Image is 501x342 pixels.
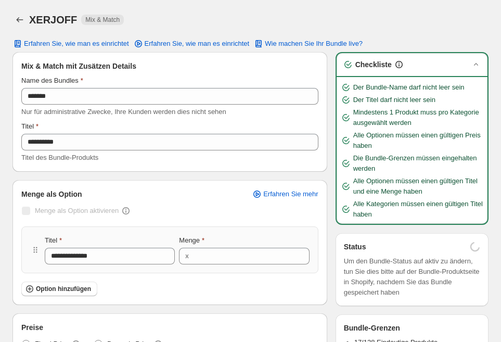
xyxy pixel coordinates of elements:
a: Erfahren Sie mehr [246,187,325,201]
button: Wie machen Sie Ihr Bundle live? [247,36,369,51]
span: Alle Kategorien müssen einen gültigen Titel haben [353,199,483,220]
span: Alle Optionen müssen einen gültigen Titel und eine Menge haben [353,176,483,197]
span: Menge als Option aktivieren [35,207,119,214]
span: Preise [21,322,43,333]
span: Nur für administrative Zwecke, Ihre Kunden werden dies nicht sehen [21,108,226,116]
span: Erfahren Sie, wie man es einrichtet [145,40,250,48]
button: Erfahren Sie, wie man es einrichtet [6,36,135,51]
span: Der Titel darf nicht leer sein [353,95,435,105]
span: Titel des Bundle-Produkts [21,154,98,161]
span: Mindestens 1 Produkt muss pro Kategorie ausgewählt werden [353,107,483,128]
h3: Checkliste [355,59,392,70]
button: Option hinzufügen [21,282,97,296]
h3: Bundle-Grenzen [344,323,400,333]
span: Mix & Match [85,16,120,24]
label: Titel [45,235,62,246]
label: Menge [179,235,204,246]
h3: Status [344,242,366,252]
span: Erfahren Sie, wie man es einrichtet [24,40,129,48]
button: Back [12,12,27,27]
a: Erfahren Sie, wie man es einrichtet [127,36,256,51]
label: Titel [21,121,38,132]
span: Die Bundle-Grenzen müssen eingehalten werden [353,153,483,174]
span: Um den Bundle-Status auf aktiv zu ändern, tun Sie dies bitte auf der Bundle-Produktseite in Shopi... [344,256,480,298]
span: Menge als Option [21,189,82,199]
span: Alle Optionen müssen einen gültigen Preis haben [353,130,483,151]
div: x [185,251,189,261]
span: Mix & Match mit Zusätzen Details [21,61,136,71]
span: Erfahren Sie mehr [263,190,318,198]
label: Name des Bundles [21,75,83,86]
span: Der Bundle-Name darf nicht leer sein [353,82,465,93]
span: Wie machen Sie Ihr Bundle live? [265,40,363,48]
h1: XERJOFF [29,14,77,26]
span: Option hinzufügen [36,285,91,293]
